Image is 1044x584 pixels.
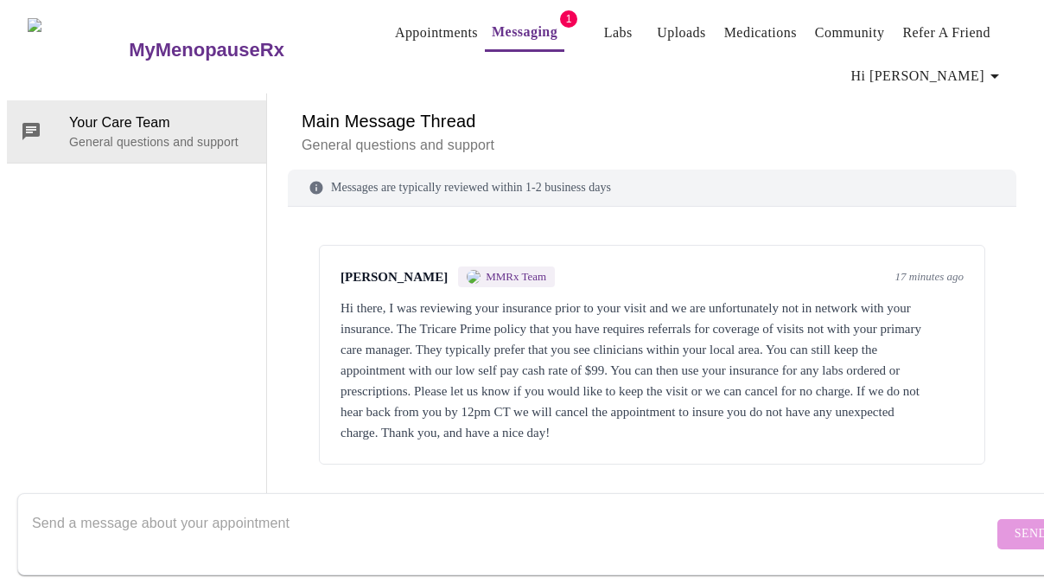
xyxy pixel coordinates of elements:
[604,21,633,45] a: Labs
[895,16,997,50] button: Refer a Friend
[590,16,646,50] button: Labs
[302,135,1003,156] p: General questions and support
[32,506,993,562] textarea: Send a message about your appointment
[341,270,448,285] span: [PERSON_NAME]
[492,20,557,44] a: Messaging
[69,133,252,151] p: General questions and support
[902,21,990,45] a: Refer a Friend
[302,107,1003,135] h6: Main Message Thread
[851,64,1005,88] span: Hi [PERSON_NAME]
[650,16,713,50] button: Uploads
[815,21,885,45] a: Community
[895,270,964,284] span: 17 minutes ago
[844,59,1012,93] button: Hi [PERSON_NAME]
[724,21,797,45] a: Medications
[486,270,546,284] span: MMRx Team
[395,21,478,45] a: Appointments
[388,16,485,50] button: Appointments
[288,170,1016,207] div: Messages are typically reviewed within 1-2 business days
[69,112,252,133] span: Your Care Team
[560,10,577,28] span: 1
[127,20,353,80] a: MyMenopauseRx
[467,270,481,284] img: MMRX
[341,298,964,443] div: Hi there, I was reviewing your insurance prior to your visit and we are unfortunately not in netw...
[657,21,706,45] a: Uploads
[808,16,892,50] button: Community
[28,18,127,83] img: MyMenopauseRx Logo
[129,39,284,61] h3: MyMenopauseRx
[485,15,564,52] button: Messaging
[717,16,804,50] button: Medications
[7,100,266,163] div: Your Care TeamGeneral questions and support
